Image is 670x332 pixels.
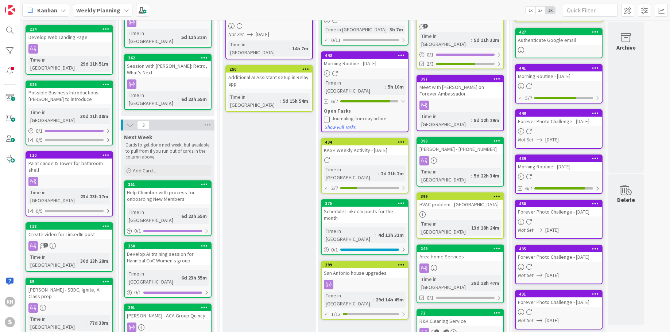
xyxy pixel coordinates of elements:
div: 30d 21h 38m [78,112,110,120]
div: 118 [30,224,112,229]
div: [PERSON_NAME] - [PHONE_NUMBER] [417,144,503,154]
div: 72 [421,310,503,316]
span: [DATE] [545,136,559,144]
div: 118Create video for LinkedIn post [26,223,112,239]
div: 291 [128,305,211,310]
div: 0/1 [125,226,211,235]
div: 440Forever Photo Challenge - [DATE] [516,110,602,126]
div: 249 [421,246,503,251]
div: Time in [GEOGRAPHIC_DATA] [324,165,378,181]
span: : [385,83,386,91]
div: Time in [GEOGRAPHIC_DATA] [324,227,375,243]
span: [DATE] [256,31,269,38]
div: 362 [125,55,211,61]
div: Time in [GEOGRAPHIC_DATA] [324,292,373,308]
div: Paint canoe & Tower for bathroom shelf [26,159,112,175]
div: 362 [128,55,211,60]
span: : [77,192,78,200]
div: 38d 18h 47m [469,279,501,287]
span: : [77,60,78,68]
span: 0 / 1 [36,127,43,135]
div: 438Forever Photo Challenge - [DATE] [516,200,602,216]
div: 350Develop AI training session for Hannibal CoC Women's group [125,243,211,265]
div: Forever Photo Challenge - [DATE] [516,207,602,216]
div: Time in [GEOGRAPHIC_DATA] [28,56,77,72]
div: 3h 7m [388,26,405,34]
div: 29d 11h 51m [78,60,110,68]
span: : [289,44,290,52]
div: 443 [325,53,408,58]
input: Quick Filter... [563,4,617,17]
div: 440 [519,111,602,116]
div: 6d 23h 55m [179,95,209,103]
div: S [5,317,15,327]
div: 5h 10m [386,83,406,91]
div: 2d 21h 2m [379,169,406,177]
div: Time in [GEOGRAPHIC_DATA] [324,79,385,95]
span: : [468,224,469,232]
div: 397 [421,77,503,82]
div: 326 [30,82,112,87]
div: 5d 11h 32m [179,33,209,41]
div: Archive [616,43,636,52]
div: 23d 23h 17m [78,192,110,200]
div: Forever Photo Challenge - [DATE] [516,297,602,307]
div: Help Chamber with process for onboarding New Members [125,188,211,204]
div: 234Develop Web Landing Page [26,26,112,42]
div: Authenticate Google email [516,35,602,45]
div: 441 [519,66,602,71]
span: : [178,274,179,282]
div: 250 [226,66,312,73]
div: Time in [GEOGRAPHIC_DATA] [228,93,280,109]
div: 120 [26,152,112,159]
div: 250Additional AI Assistant setup in Relay app [226,66,312,89]
span: : [468,279,469,287]
div: 435 [519,246,602,251]
span: : [86,319,88,327]
div: 5d 15h 54m [281,97,310,105]
div: 6d 23h 55m [179,212,209,220]
div: Time in [GEOGRAPHIC_DATA] [127,208,178,224]
div: 351 [125,181,211,188]
div: 438 [519,201,602,206]
div: Time in [GEOGRAPHIC_DATA] [419,275,468,291]
div: Possible Business Introductions - [PERSON_NAME] to introduce [26,88,112,104]
div: 6d 23h 55m [179,274,209,282]
span: 0 / 1 [134,289,141,296]
div: Time in [GEOGRAPHIC_DATA] [127,29,178,45]
div: 434 [325,140,408,145]
span: 0/1 [427,294,434,302]
div: 351 [128,182,211,187]
span: : [471,116,472,124]
span: 1 [423,24,428,28]
div: Time in [GEOGRAPHIC_DATA] [419,220,468,236]
div: 326Possible Business Introductions - [PERSON_NAME] to introduce [26,81,112,104]
div: Time in [GEOGRAPHIC_DATA] [419,112,471,128]
span: : [77,257,78,265]
div: Time in [GEOGRAPHIC_DATA] [28,315,86,331]
div: 431 [516,291,602,297]
i: Not Set [518,136,534,143]
div: 72R&K Cleaning Service [417,310,503,326]
div: Delete [617,195,635,204]
div: 439Morning Routine - [DATE] [516,155,602,171]
span: : [280,97,281,105]
div: Forever Photo Challenge - [DATE] [516,252,602,262]
div: 375Schedule LinkedIn posts for the month [322,200,408,223]
span: : [471,172,472,180]
div: [PERSON_NAME] - ACA Group Quincy [125,311,211,320]
div: 234 [26,26,112,32]
p: Cards to get done next week, but available to pull from if you run out of cards in the column above. [125,142,210,160]
div: Journaling from day before [332,116,406,122]
div: Create video for LinkedIn post [26,230,112,239]
span: 2/3 [427,60,434,68]
span: 0/5 [36,136,43,144]
div: 85[PERSON_NAME] - SBDC, Ignite, AI Class prep [26,278,112,301]
div: Time in [GEOGRAPHIC_DATA] [324,26,387,34]
span: 0/5 [36,207,43,215]
span: Kanban [37,6,57,15]
div: Morning Routine - [DATE] [516,71,602,81]
div: 441Morning Routine - [DATE] [516,65,602,81]
div: 5d 22h 34m [472,172,501,180]
button: Show Full Tasks [325,124,356,132]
